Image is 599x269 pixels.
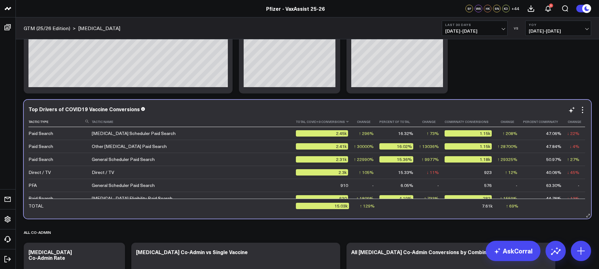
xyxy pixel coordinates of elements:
div: ↑ 73% [427,130,439,137]
span: [DATE] - [DATE] [529,29,588,34]
div: 16.32% [398,130,413,137]
div: ↑ 29325% [497,156,517,163]
button: +44 [511,5,519,12]
span: [DATE] - [DATE] [445,29,504,34]
div: ↑ 13036% [419,143,439,150]
a: Pfizer - VaxAssist 25-26 [266,5,325,12]
button: YoY[DATE]-[DATE] [525,21,591,36]
div: 630 [296,195,348,202]
div: 2 [549,3,553,8]
th: Change [419,117,445,127]
div: 50.97% [546,156,561,163]
div: ↑ 1559% [500,195,517,202]
div: ↓ 11% [427,169,439,176]
div: 2.3k [296,169,348,176]
a: AskCorral [486,241,540,261]
div: - [516,182,517,189]
div: > [24,25,76,32]
div: [MEDICAL_DATA] Co-Admin vs Single Vaccine [136,248,248,255]
div: 2.45k [296,130,348,137]
div: ↓ 22% [567,130,579,137]
div: Direct / TV [28,169,51,176]
div: TOTAL [28,203,43,209]
div: ↑ 28700% [497,143,517,150]
th: Percent Of Total [379,117,419,127]
div: Other [MEDICAL_DATA] Paid Search [92,143,167,150]
div: 910 [340,182,348,189]
div: SF [465,5,473,12]
div: Paid Search [28,156,53,163]
div: 2.31k [296,156,348,163]
div: Top Drivers of COVID19 Vaccine Conversions [28,106,140,112]
div: 282 [445,195,492,202]
div: ↑ 1809% [356,195,374,202]
b: YoY [529,23,588,27]
div: VS [511,26,522,30]
div: ↑ 69% [506,203,518,209]
th: Comirnaty Conversions [445,117,497,127]
div: 1.15k [445,143,492,150]
div: 15.33% [398,169,413,176]
div: ↑ 105% [359,169,374,176]
div: [MEDICAL_DATA] Eligibility Paid Search [92,195,172,202]
div: [MEDICAL_DATA] Scheduler Paid Search [92,130,176,137]
b: Last 30 Days [445,23,504,27]
a: GTM (25/26 Edition) [24,25,70,32]
div: Direct / TV [92,169,114,176]
div: - [437,182,439,189]
th: Change [354,117,379,127]
div: [MEDICAL_DATA] Co-Admin Rate [28,248,72,261]
div: ↑ 208% [502,130,517,137]
th: Tactic Name [92,117,296,127]
div: 47.06% [546,130,561,137]
div: 15.03k [296,203,349,209]
div: 16.02% [379,143,413,150]
div: 4.19% [379,195,413,202]
th: Percent Comirnaty [523,117,567,127]
div: ↑ 12% [505,169,517,176]
div: 1.15k [445,130,492,137]
th: Tactic Type [28,117,92,127]
div: 7.61k [482,203,493,209]
div: 40.06% [546,169,561,176]
button: Last 30 Days[DATE]-[DATE] [442,21,508,36]
div: Paid Search [28,195,53,202]
div: 44.76% [546,195,561,202]
span: + 44 [511,6,519,11]
div: General Scheduler Paid Search [92,182,155,189]
div: ↑ 30000% [354,143,374,150]
div: WS [475,5,482,12]
div: SN [493,5,501,12]
div: ↓ 13% [567,195,579,202]
th: Change [567,117,585,127]
div: 6.05% [401,182,413,189]
a: [MEDICAL_DATA] [78,25,120,32]
div: ↑ 22990% [354,156,374,163]
th: Change [497,117,523,127]
div: General Scheduler Paid Search [92,156,155,163]
div: ALL CO-ADMIN [24,225,51,240]
div: HK [484,5,491,12]
div: 2.41k [296,143,348,150]
th: Total Covid19 Conversions [296,117,354,127]
div: KD [502,5,510,12]
div: ↓ 4% [570,143,579,150]
div: ↑ 27% [567,156,579,163]
div: 15.36% [379,156,413,163]
div: Paid Search [28,130,53,137]
div: Paid Search [28,143,53,150]
div: - [578,182,579,189]
div: 1.18k [445,156,492,163]
div: ↑ 733% [424,195,439,202]
div: All [MEDICAL_DATA] Co-Admin Conversions by Combination [351,248,499,255]
div: 63.30% [546,182,561,189]
div: ↑ 129% [360,203,375,209]
div: 576 [484,182,492,189]
div: 923 [484,169,492,176]
div: 47.84% [546,143,561,150]
div: ↓ 45% [567,169,579,176]
div: ↑ 296% [359,130,374,137]
div: ↑ 9977% [421,156,439,163]
div: - [372,182,374,189]
div: PFA [28,182,37,189]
